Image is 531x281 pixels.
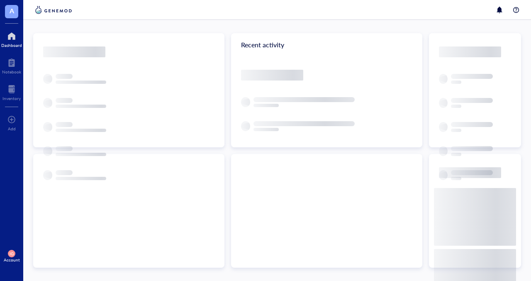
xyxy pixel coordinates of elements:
div: Recent activity [231,33,422,56]
a: Notebook [2,56,21,74]
div: Add [8,126,16,131]
span: IG [10,251,14,256]
div: Dashboard [1,43,22,48]
div: Notebook [2,69,21,74]
div: Account [4,257,20,262]
span: A [10,5,14,16]
a: Dashboard [1,29,22,48]
img: genemod-logo [33,5,74,15]
a: Inventory [2,83,21,101]
div: Inventory [2,96,21,101]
